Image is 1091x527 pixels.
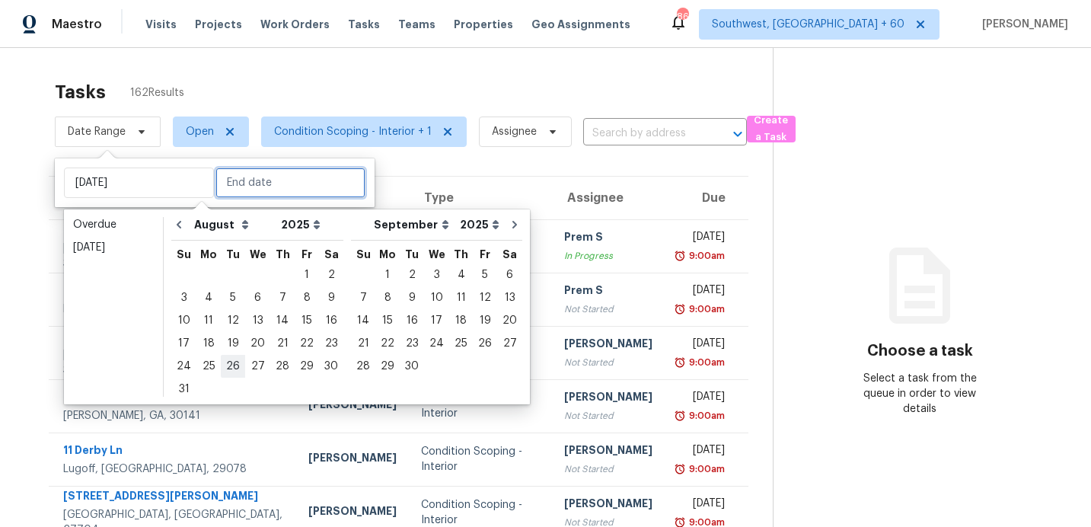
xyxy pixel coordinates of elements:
[215,168,365,198] input: End date
[295,287,319,308] div: 8
[497,264,522,286] div: 6
[564,229,652,248] div: Prem S
[564,355,652,370] div: Not Started
[270,355,295,378] div: Thu Aug 28 2025
[375,263,400,286] div: Mon Sep 01 2025
[195,17,242,32] span: Projects
[245,310,270,331] div: 13
[375,332,400,355] div: Mon Sep 22 2025
[250,249,266,260] abbr: Wednesday
[319,355,343,378] div: Sat Aug 30 2025
[196,310,221,331] div: 11
[400,355,424,378] div: Tue Sep 30 2025
[665,177,748,219] th: Due
[295,263,319,286] div: Fri Aug 01 2025
[221,355,245,378] div: Tue Aug 26 2025
[375,310,400,331] div: 15
[473,310,497,331] div: 19
[221,356,245,377] div: 26
[400,287,424,308] div: 9
[196,333,221,354] div: 18
[400,332,424,355] div: Tue Sep 23 2025
[171,378,196,400] div: 31
[492,124,537,139] span: Assignee
[63,222,284,241] div: [STREET_ADDRESS][PERSON_NAME]
[375,287,400,308] div: 8
[449,309,473,332] div: Thu Sep 18 2025
[295,356,319,377] div: 29
[348,19,380,30] span: Tasks
[867,343,973,359] h3: Choose a task
[196,356,221,377] div: 25
[171,310,196,331] div: 10
[375,333,400,354] div: 22
[351,356,375,377] div: 28
[400,263,424,286] div: Tue Sep 02 2025
[473,264,497,286] div: 5
[171,286,196,309] div: Sun Aug 03 2025
[245,355,270,378] div: Wed Aug 27 2025
[319,310,343,331] div: 16
[319,286,343,309] div: Sat Aug 09 2025
[295,310,319,331] div: 15
[274,124,432,139] span: Condition Scoping - Interior + 1
[245,287,270,308] div: 6
[370,213,456,236] select: Month
[351,286,375,309] div: Sun Sep 07 2025
[295,309,319,332] div: Fri Aug 15 2025
[400,264,424,286] div: 2
[221,332,245,355] div: Tue Aug 19 2025
[221,287,245,308] div: 5
[398,17,435,32] span: Teams
[276,249,290,260] abbr: Thursday
[531,17,630,32] span: Geo Assignments
[564,248,652,263] div: In Progress
[63,442,284,462] div: 11 Derby Ln
[583,122,704,145] input: Search by address
[270,356,295,377] div: 28
[245,356,270,377] div: 27
[245,286,270,309] div: Wed Aug 06 2025
[295,333,319,354] div: 22
[63,462,284,477] div: Lugoff, [GEOGRAPHIC_DATA], 29078
[196,286,221,309] div: Mon Aug 04 2025
[196,332,221,355] div: Mon Aug 18 2025
[295,286,319,309] div: Fri Aug 08 2025
[677,229,725,248] div: [DATE]
[400,356,424,377] div: 30
[171,356,196,377] div: 24
[424,309,449,332] div: Wed Sep 17 2025
[424,263,449,286] div: Wed Sep 03 2025
[63,389,284,408] div: 171 [PERSON_NAME] [PERSON_NAME] Dr
[308,397,397,416] div: [PERSON_NAME]
[677,336,725,355] div: [DATE]
[171,333,196,354] div: 17
[473,263,497,286] div: Fri Sep 05 2025
[677,9,687,24] div: 865
[503,209,526,240] button: Go to next month
[686,462,725,477] div: 9:00am
[49,177,296,219] th: Address
[449,263,473,286] div: Thu Sep 04 2025
[68,213,159,396] ul: Date picker shortcuts
[424,332,449,355] div: Wed Sep 24 2025
[497,287,522,308] div: 13
[301,249,312,260] abbr: Friday
[145,17,177,32] span: Visits
[847,371,994,417] div: Select a task from the queue in order to view details
[221,333,245,354] div: 19
[63,347,284,378] div: [GEOGRAPHIC_DATA], [GEOGRAPHIC_DATA], 33578
[409,177,551,219] th: Type
[245,309,270,332] div: Wed Aug 13 2025
[324,249,339,260] abbr: Saturday
[449,286,473,309] div: Thu Sep 11 2025
[674,355,686,370] img: Overdue Alarm Icon
[63,488,284,507] div: [STREET_ADDRESS][PERSON_NAME]
[130,85,184,101] span: 162 Results
[686,355,725,370] div: 9:00am
[200,249,217,260] abbr: Monday
[421,391,539,421] div: Condition Scoping - Interior
[186,124,214,139] span: Open
[375,355,400,378] div: Mon Sep 29 2025
[686,248,725,263] div: 9:00am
